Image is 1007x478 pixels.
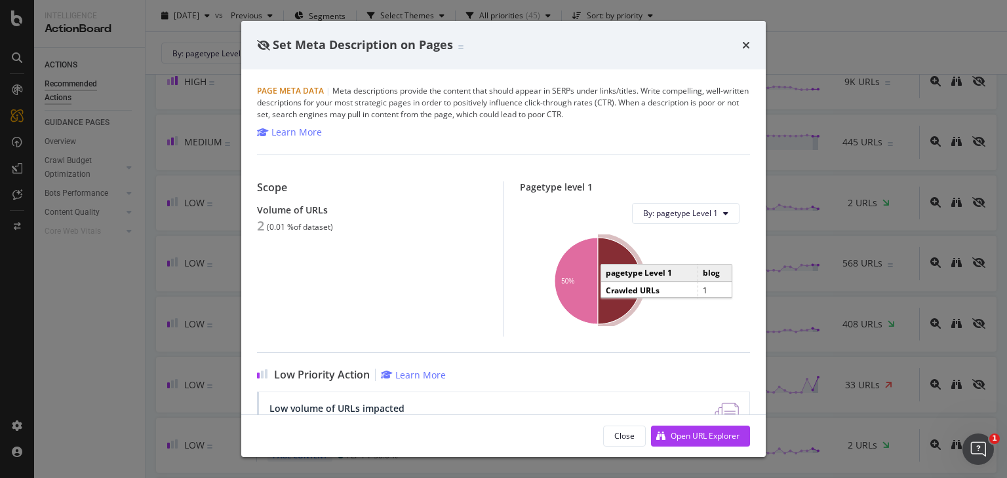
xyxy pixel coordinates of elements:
[651,426,750,447] button: Open URL Explorer
[257,181,488,194] div: Scope
[257,126,322,139] a: Learn More
[677,282,694,291] text: other
[257,85,324,96] span: Page Meta Data
[395,369,446,381] div: Learn More
[520,181,751,193] div: Pagetype level 1
[962,433,994,465] iframe: Intercom live chat
[671,430,740,441] div: Open URL Explorer
[603,426,646,447] button: Close
[326,85,330,96] span: |
[614,430,635,441] div: Close
[257,40,270,50] div: eye-slash
[530,234,735,326] svg: A chart.
[271,126,322,139] div: Learn More
[989,433,1000,444] span: 1
[274,369,370,381] span: Low Priority Action
[458,45,464,49] img: Equal
[715,403,739,435] img: e5DMFwAAAABJRU5ErkJggg==
[257,218,264,234] div: 2
[257,85,750,120] div: Meta descriptions provide the content that should appear in SERPs under links/titles. Write compe...
[643,208,718,219] span: By: pagetype Level 1
[273,37,453,52] span: Set Meta Description on Pages
[561,277,574,284] text: 50%
[632,203,740,224] button: By: pagetype Level 1
[241,21,766,457] div: modal
[621,277,634,284] text: 50%
[742,37,750,54] div: times
[257,204,488,215] div: Volume of URLs
[267,223,333,232] div: ( 0.01 % of dataset )
[677,270,692,279] text: blog
[381,369,446,381] a: Learn More
[269,403,458,414] div: Low volume of URLs impacted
